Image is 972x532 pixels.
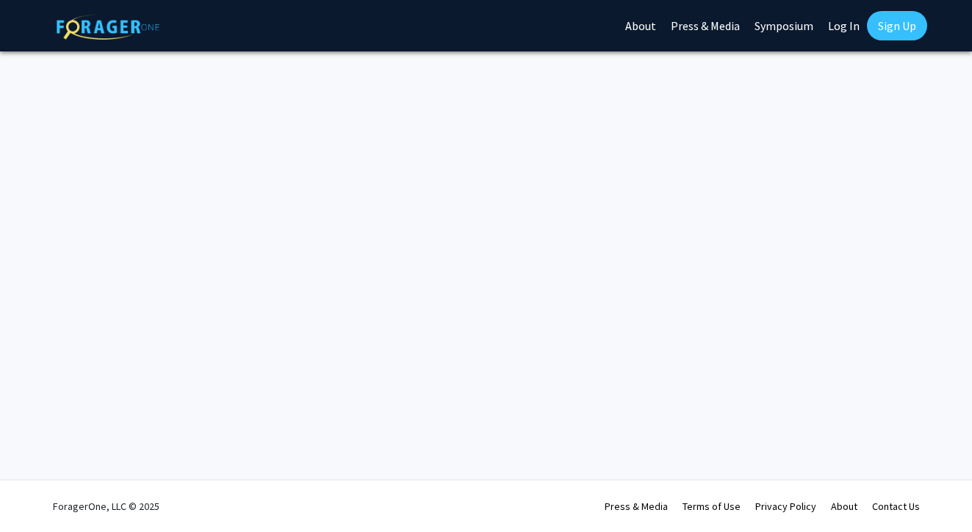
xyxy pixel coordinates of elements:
a: Contact Us [872,500,920,513]
a: Privacy Policy [755,500,816,513]
div: ForagerOne, LLC © 2025 [53,481,159,532]
a: Sign Up [867,11,927,40]
a: About [831,500,857,513]
a: Press & Media [605,500,668,513]
a: Terms of Use [683,500,741,513]
img: ForagerOne Logo [57,14,159,40]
